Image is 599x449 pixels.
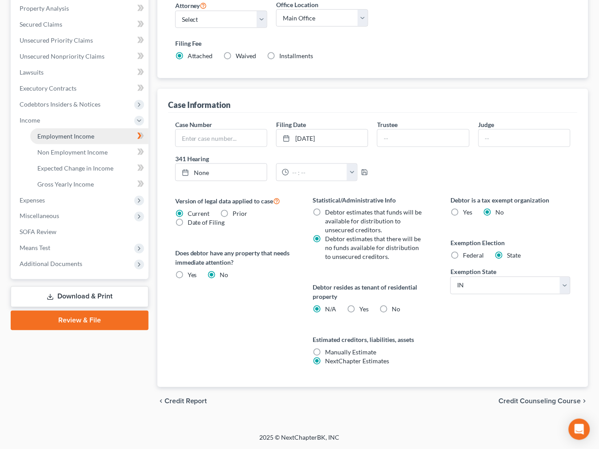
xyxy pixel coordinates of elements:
label: Debtor resides as tenant of residential property [313,283,433,302]
label: Filing Date [276,120,306,129]
div: Open Intercom Messenger [569,419,590,440]
span: Non Employment Income [37,148,108,156]
a: Review & File [11,311,149,330]
span: Unsecured Nonpriority Claims [20,52,105,60]
span: Waived [236,52,257,60]
span: Employment Income [37,132,94,140]
span: No [392,306,400,313]
span: Current [188,210,210,218]
a: Download & Print [11,286,149,307]
span: Debtor estimates that there will be no funds available for distribution to unsecured creditors. [325,235,421,261]
label: Case Number [175,120,213,129]
span: Means Test [20,244,50,252]
span: Property Analysis [20,4,69,12]
label: Statistical/Administrative Info [313,195,433,205]
label: Judge [478,120,494,129]
a: [DATE] [277,130,368,147]
a: Non Employment Income [30,144,149,160]
label: Exemption Election [450,238,571,248]
span: Lawsuits [20,68,44,76]
span: No [220,271,229,279]
label: Filing Fee [175,39,571,48]
span: SOFA Review [20,228,56,236]
span: Credit Report [165,398,207,405]
label: Debtor is a tax exempt organization [450,195,571,205]
span: Expenses [20,196,45,204]
span: Executory Contracts [20,84,76,92]
label: Exemption State [450,267,496,277]
span: Unsecured Priority Claims [20,36,93,44]
a: Property Analysis [12,0,149,16]
i: chevron_left [157,398,165,405]
input: Enter case number... [176,130,267,147]
a: Expected Change in Income [30,160,149,176]
span: Additional Documents [20,260,82,268]
span: Federal [463,252,484,259]
a: Lawsuits [12,64,149,80]
span: Date of Filing [188,219,225,226]
input: -- [479,130,570,147]
i: chevron_right [581,398,588,405]
span: Attached [188,52,213,60]
span: Yes [359,306,369,313]
a: Unsecured Nonpriority Claims [12,48,149,64]
span: Debtor estimates that funds will be available for distribution to unsecured creditors. [325,209,422,234]
a: Gross Yearly Income [30,176,149,192]
span: Yes [188,271,197,279]
label: 341 Hearing [171,154,373,163]
span: Credit Counseling Course [499,398,581,405]
a: SOFA Review [12,224,149,240]
input: -- : -- [289,164,347,181]
span: N/A [325,306,336,313]
span: Expected Change in Income [37,164,113,172]
button: Credit Counseling Course chevron_right [499,398,588,405]
a: Unsecured Priority Claims [12,32,149,48]
label: Version of legal data applied to case [175,195,295,206]
span: Manually Estimate [325,349,376,356]
span: No [495,209,504,216]
span: Yes [463,209,472,216]
a: Secured Claims [12,16,149,32]
span: Gross Yearly Income [37,180,94,188]
span: Secured Claims [20,20,62,28]
span: State [507,252,521,259]
label: Estimated creditors, liabilities, assets [313,335,433,345]
a: Executory Contracts [12,80,149,96]
span: Income [20,116,40,124]
span: Codebtors Insiders & Notices [20,100,101,108]
span: Prior [233,210,248,218]
a: Employment Income [30,128,149,144]
a: None [176,164,267,181]
span: Miscellaneous [20,212,59,220]
span: Installments [280,52,314,60]
span: NextChapter Estimates [325,358,389,365]
button: chevron_left Credit Report [157,398,207,405]
div: Case Information [168,99,231,110]
label: Trustee [377,120,398,129]
input: -- [378,130,469,147]
label: Does debtor have any property that needs immediate attention? [175,249,295,267]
